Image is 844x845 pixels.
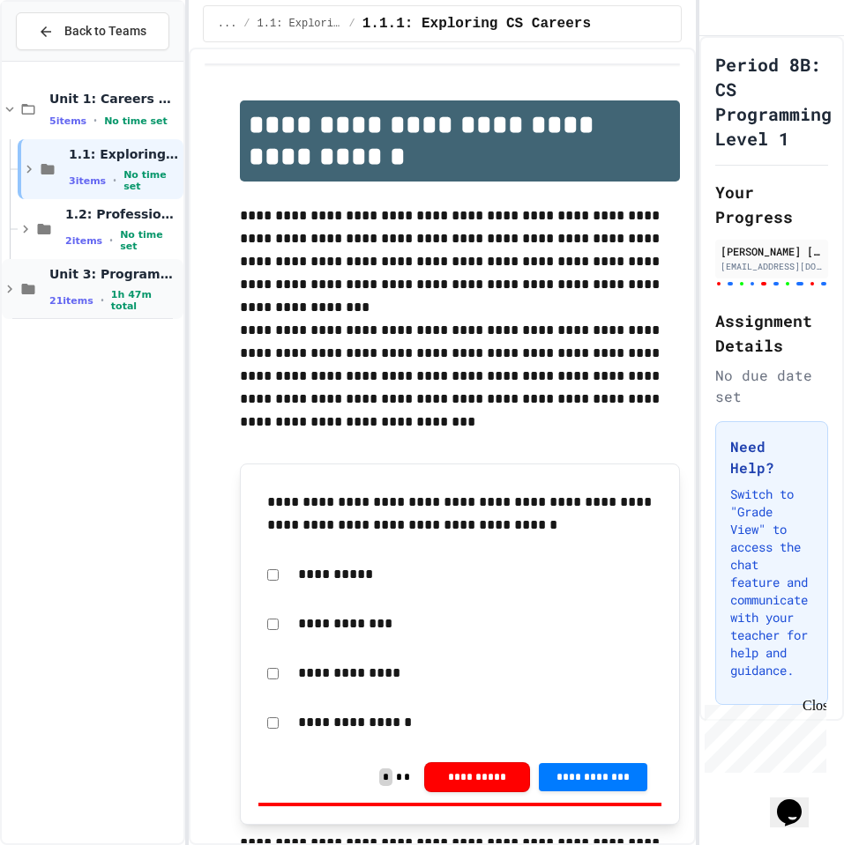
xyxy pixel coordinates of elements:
iframe: chat widget [770,775,826,827]
h1: Period 8B: CS Programming Level 1 [715,52,832,151]
span: 1.1.1: Exploring CS Careers [362,13,591,34]
span: 1h 47m total [111,289,180,312]
h3: Need Help? [730,436,813,478]
div: Chat with us now!Close [7,7,122,112]
span: / [349,17,355,31]
span: Unit 1: Careers & Professionalism [49,91,180,107]
span: • [93,114,97,128]
h2: Your Progress [715,180,828,229]
span: Back to Teams [64,22,146,41]
div: No due date set [715,365,828,407]
span: 3 items [69,175,106,187]
span: No time set [120,229,180,252]
span: 21 items [49,295,93,307]
span: • [109,233,113,248]
span: 1.1: Exploring CS Careers [69,146,180,162]
span: Unit 3: Programming Fundamentals [49,266,180,282]
button: Back to Teams [16,12,169,50]
p: Switch to "Grade View" to access the chat feature and communicate with your teacher for help and ... [730,486,813,679]
span: • [101,293,104,308]
span: / [243,17,250,31]
span: 5 items [49,115,86,127]
span: 1.1: Exploring CS Careers [258,17,342,31]
span: 2 items [65,235,102,247]
span: No time set [104,115,168,127]
div: [EMAIL_ADDRESS][DOMAIN_NAME] [721,260,823,273]
iframe: chat widget [698,698,826,773]
span: ... [218,17,237,31]
h2: Assignment Details [715,308,828,358]
span: No time set [123,169,180,192]
div: [PERSON_NAME] [PERSON_NAME] [721,243,823,259]
span: • [113,174,116,188]
span: 1.2: Professional Communication [65,206,180,222]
